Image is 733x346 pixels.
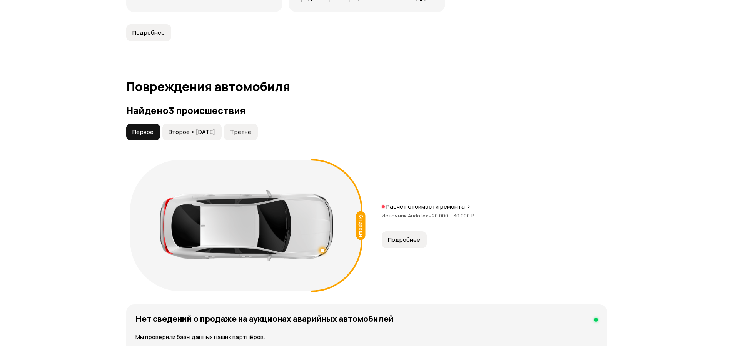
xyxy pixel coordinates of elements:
[162,124,222,140] button: Второе • [DATE]
[382,212,432,219] span: Источник Audatex
[382,231,427,248] button: Подробнее
[432,212,474,219] span: 20 000 – 30 000 ₽
[169,128,215,136] span: Второе • [DATE]
[126,80,607,94] h1: Повреждения автомобиля
[388,236,420,244] span: Подробнее
[386,203,465,211] p: Расчёт стоимости ремонта
[126,105,607,116] h3: Найдено 3 происшествия
[428,212,432,219] span: •
[230,128,251,136] span: Третье
[126,124,160,140] button: Первое
[132,128,154,136] span: Первое
[126,24,171,41] button: Подробнее
[224,124,258,140] button: Третье
[135,314,394,324] h4: Нет сведений о продаже на аукционах аварийных автомобилей
[356,211,365,240] div: Спереди
[135,333,598,341] p: Мы проверили базы данных наших партнёров.
[132,29,165,37] span: Подробнее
